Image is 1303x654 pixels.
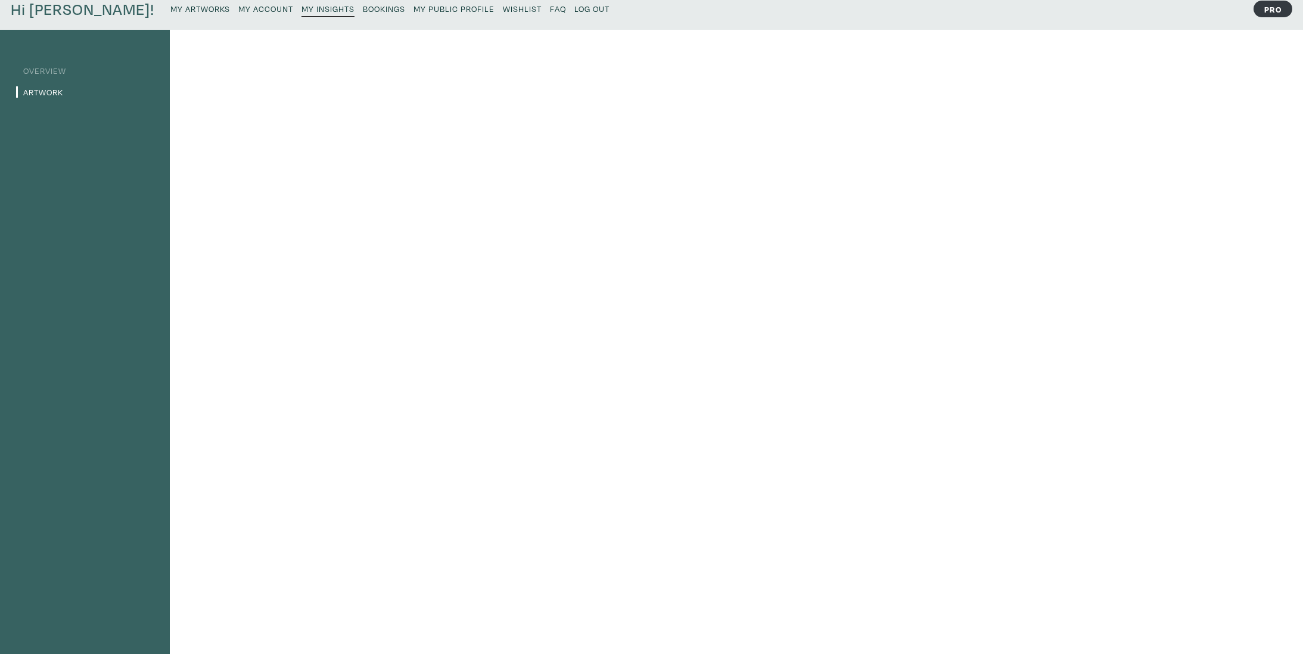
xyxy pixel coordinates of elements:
small: Log Out [574,3,609,14]
a: Overview [16,65,66,76]
strong: PRO [1254,1,1292,17]
small: My Public Profile [413,3,495,14]
small: My Account [238,3,293,14]
small: Bookings [363,3,405,14]
small: Wishlist [503,3,542,14]
small: My Artworks [170,3,230,14]
small: FAQ [550,3,566,14]
small: My Insights [301,3,354,14]
a: Artwork [16,86,63,98]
